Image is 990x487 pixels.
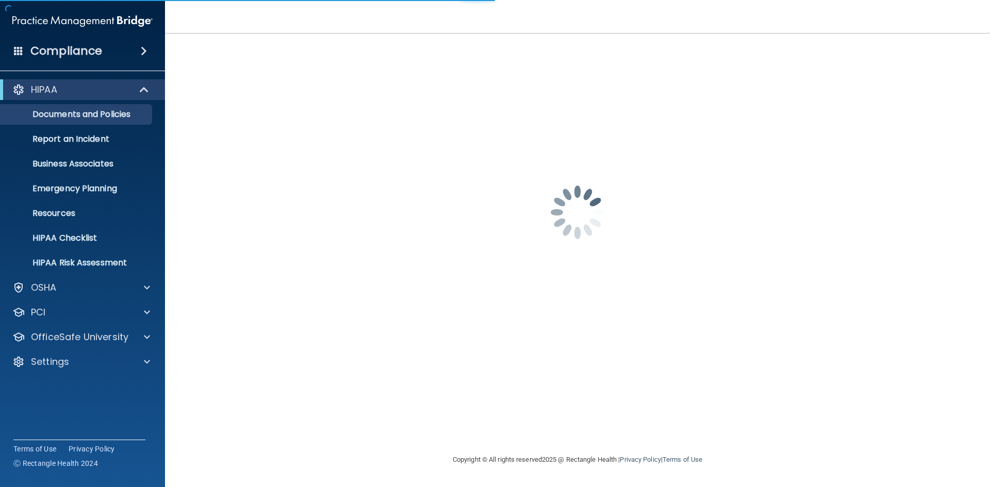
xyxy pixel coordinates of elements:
[31,281,57,294] p: OSHA
[31,331,128,343] p: OfficeSafe University
[7,208,147,219] p: Resources
[13,444,56,454] a: Terms of Use
[12,306,150,318] a: PCI
[526,161,629,264] img: spinner.e123f6fc.gif
[7,258,147,268] p: HIPAA Risk Assessment
[7,183,147,194] p: Emergency Planning
[7,109,147,120] p: Documents and Policies
[7,134,147,144] p: Report an Incident
[12,83,150,96] a: HIPAA
[31,306,45,318] p: PCI
[12,281,150,294] a: OSHA
[12,356,150,368] a: Settings
[620,456,661,463] a: Privacy Policy
[30,44,102,58] h4: Compliance
[7,159,147,169] p: Business Associates
[12,331,150,343] a: OfficeSafe University
[31,83,57,96] p: HIPAA
[69,444,115,454] a: Privacy Policy
[7,233,147,243] p: HIPAA Checklist
[663,456,702,463] a: Terms of Use
[12,11,153,31] img: PMB logo
[31,356,69,368] p: Settings
[13,458,98,468] span: Ⓒ Rectangle Health 2024
[389,443,766,476] div: Copyright © All rights reserved 2025 @ Rectangle Health | |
